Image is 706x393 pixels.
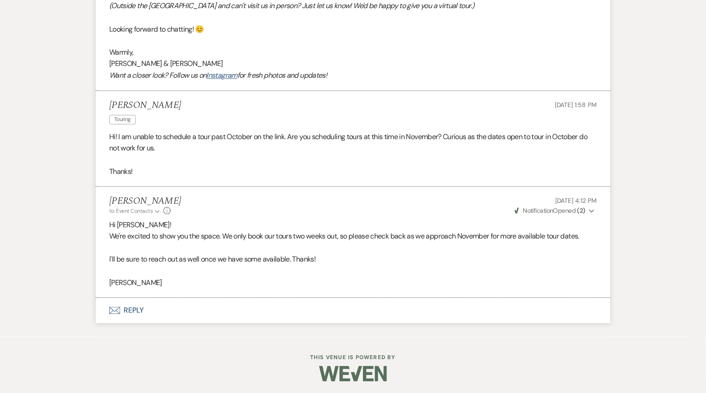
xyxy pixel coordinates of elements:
strong: ( 2 ) [577,206,585,215]
em: (Outside the [GEOGRAPHIC_DATA] and can't visit us in person? Just let us know! We'd be happy to g... [109,1,474,10]
p: Thanks! [109,166,597,178]
button: NotificationOpened (2) [513,206,597,215]
p: [PERSON_NAME] & [PERSON_NAME] [109,58,597,70]
span: [DATE] 4:12 PM [555,196,597,205]
img: Weven Logo [319,358,387,389]
a: Instagram [207,70,237,80]
p: Hi [PERSON_NAME]! [109,219,597,231]
p: [PERSON_NAME] [109,277,597,289]
p: We're excited to show you the space. We only book our tours two weeks out, so please check back a... [109,230,597,242]
p: Warmly, [109,47,597,58]
em: Want a closer look? Follow us on for fresh photos and updates! [109,70,327,80]
span: Notification [523,206,553,215]
button: Reply [96,298,610,323]
span: Touring [109,115,136,124]
h5: [PERSON_NAME] [109,196,181,207]
span: [DATE] 1:58 PM [555,101,597,109]
p: I'll be sure to reach out as well once we have some available. Thanks! [109,253,597,265]
p: Hi! I am unable to schedule a tour past October on the link. Are you scheduling tours at this tim... [109,131,597,154]
button: to: Event Contacts [109,207,161,215]
span: Opened [515,206,585,215]
h5: [PERSON_NAME] [109,100,181,111]
p: Looking forward to chatting! 😊 [109,23,597,35]
span: to: Event Contacts [109,207,153,215]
